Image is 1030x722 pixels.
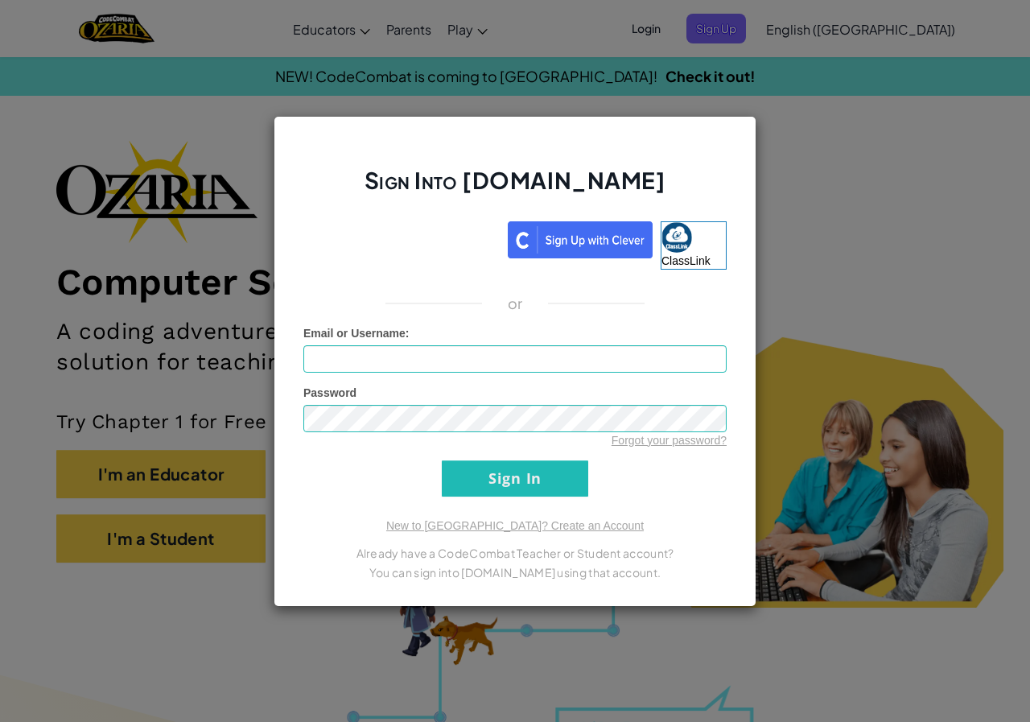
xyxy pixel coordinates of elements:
[386,519,644,532] a: New to [GEOGRAPHIC_DATA]? Create an Account
[303,386,356,399] span: Password
[295,220,508,255] iframe: Sign in with Google Button
[661,254,711,267] span: ClassLink
[508,294,523,313] p: or
[508,221,653,258] img: clever_sso_button@2x.png
[442,460,588,497] input: Sign In
[303,563,727,582] p: You can sign into [DOMAIN_NAME] using that account.
[303,543,727,563] p: Already have a CodeCombat Teacher or Student account?
[661,222,692,253] img: classlink-logo-small.png
[303,327,406,340] span: Email or Username
[303,325,410,341] label: :
[612,434,727,447] a: Forgot your password?
[303,165,727,212] h2: Sign Into [DOMAIN_NAME]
